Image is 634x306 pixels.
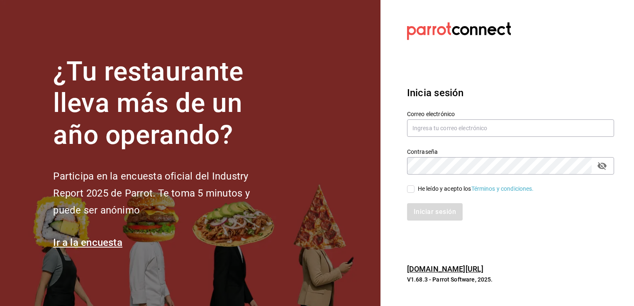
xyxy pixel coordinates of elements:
label: Correo electrónico [407,111,614,117]
h1: ¿Tu restaurante lleva más de un año operando? [53,56,277,151]
a: Ir a la encuesta [53,237,122,248]
label: Contraseña [407,148,614,154]
div: He leído y acepto los [418,185,534,193]
h2: Participa en la encuesta oficial del Industry Report 2025 de Parrot. Te toma 5 minutos y puede se... [53,168,277,219]
p: V1.68.3 - Parrot Software, 2025. [407,275,614,284]
a: Términos y condiciones. [471,185,534,192]
input: Ingresa tu correo electrónico [407,119,614,137]
h3: Inicia sesión [407,85,614,100]
a: [DOMAIN_NAME][URL] [407,265,483,273]
button: passwordField [595,159,609,173]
